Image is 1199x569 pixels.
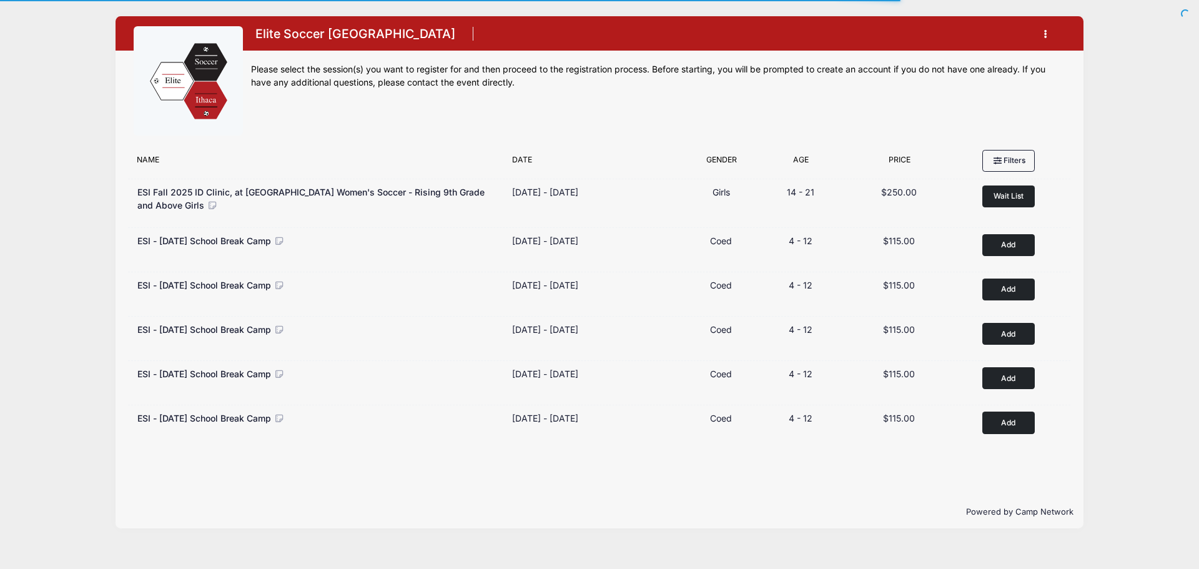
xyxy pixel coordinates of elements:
div: Name [131,154,505,172]
span: 4 - 12 [789,413,812,423]
span: $115.00 [883,413,915,423]
button: Add [982,323,1035,345]
div: [DATE] - [DATE] [512,234,578,247]
span: 14 - 21 [787,187,814,197]
span: Coed [710,235,732,246]
button: Add [982,412,1035,433]
div: Please select the session(s) you want to register for and then proceed to the registration proces... [251,63,1065,89]
span: 4 - 12 [789,324,812,335]
span: $115.00 [883,235,915,246]
span: $115.00 [883,324,915,335]
span: ESI - [DATE] School Break Camp [137,235,271,246]
h1: Elite Soccer [GEOGRAPHIC_DATA] [251,23,459,45]
div: Date [506,154,684,172]
button: Wait List [982,186,1035,207]
span: ESI - [DATE] School Break Camp [137,369,271,379]
div: [DATE] - [DATE] [512,367,578,380]
button: Filters [982,150,1035,171]
span: $115.00 [883,280,915,290]
span: ESI - [DATE] School Break Camp [137,324,271,335]
span: $250.00 [881,187,917,197]
div: [DATE] - [DATE] [512,323,578,336]
span: Girls [713,187,730,197]
span: ESI Fall 2025 ID Clinic, at [GEOGRAPHIC_DATA] Women's Soccer - Rising 9th Grade and Above Girls [137,187,485,210]
span: ESI - [DATE] School Break Camp [137,280,271,290]
img: logo [142,34,235,128]
div: [DATE] - [DATE] [512,279,578,292]
button: Add [982,234,1035,256]
span: Coed [710,324,732,335]
span: 4 - 12 [789,280,812,290]
span: ESI - [DATE] School Break Camp [137,413,271,423]
span: Wait List [994,191,1024,200]
div: Price [843,154,955,172]
span: $115.00 [883,369,915,379]
div: Gender [684,154,759,172]
span: 4 - 12 [789,369,812,379]
span: 4 - 12 [789,235,812,246]
button: Add [982,279,1035,300]
div: Age [759,154,843,172]
span: Coed [710,413,732,423]
div: [DATE] - [DATE] [512,186,578,199]
span: Coed [710,369,732,379]
button: Add [982,367,1035,389]
div: [DATE] - [DATE] [512,412,578,425]
span: Coed [710,280,732,290]
p: Powered by Camp Network [126,506,1073,518]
